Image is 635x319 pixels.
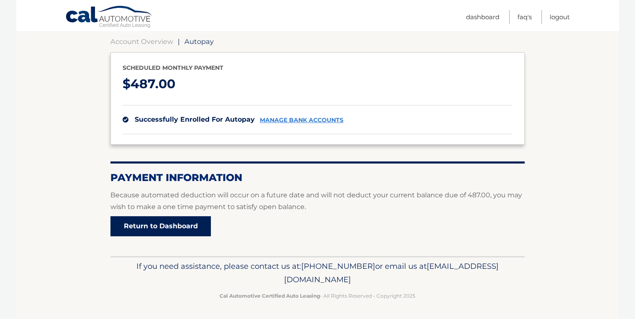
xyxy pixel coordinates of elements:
a: Cal Automotive [65,5,153,30]
span: successfully enrolled for autopay [135,115,255,123]
a: Logout [550,10,570,24]
p: If you need assistance, please contact us at: or email us at [116,260,519,286]
a: Dashboard [466,10,499,24]
p: Because automated deduction will occur on a future date and will not deduct your current balance ... [110,189,525,213]
span: [PHONE_NUMBER] [301,261,375,271]
a: FAQ's [517,10,532,24]
span: 487.00 [131,76,175,92]
h2: Payment Information [110,171,525,184]
a: Return to Dashboard [110,216,211,236]
img: check.svg [123,117,128,122]
a: manage bank accounts [260,117,343,124]
p: Scheduled monthly payment [123,63,512,73]
p: - All Rights Reserved - Copyright 2025 [116,291,519,300]
a: Account Overview [110,37,173,46]
p: $ [123,73,512,95]
span: Autopay [184,37,214,46]
strong: Cal Automotive Certified Auto Leasing [220,293,320,299]
span: | [178,37,180,46]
